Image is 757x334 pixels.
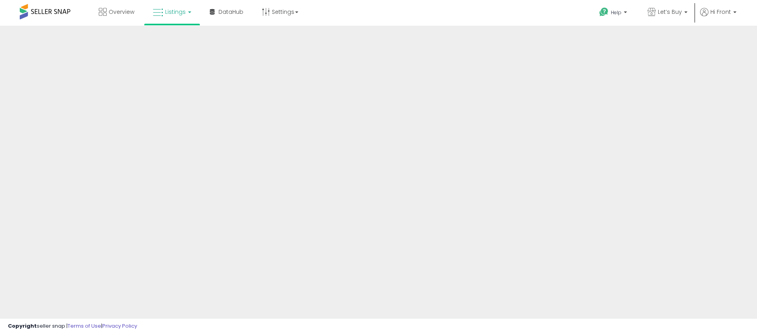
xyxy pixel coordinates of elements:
[593,1,635,26] a: Help
[611,9,621,16] span: Help
[599,7,609,17] i: Get Help
[700,8,736,26] a: Hi Front
[218,8,243,16] span: DataHub
[165,8,186,16] span: Listings
[8,322,37,330] strong: Copyright
[68,322,101,330] a: Terms of Use
[658,8,682,16] span: Let’s Buy
[109,8,134,16] span: Overview
[710,8,731,16] span: Hi Front
[8,323,137,330] div: seller snap | |
[102,322,137,330] a: Privacy Policy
